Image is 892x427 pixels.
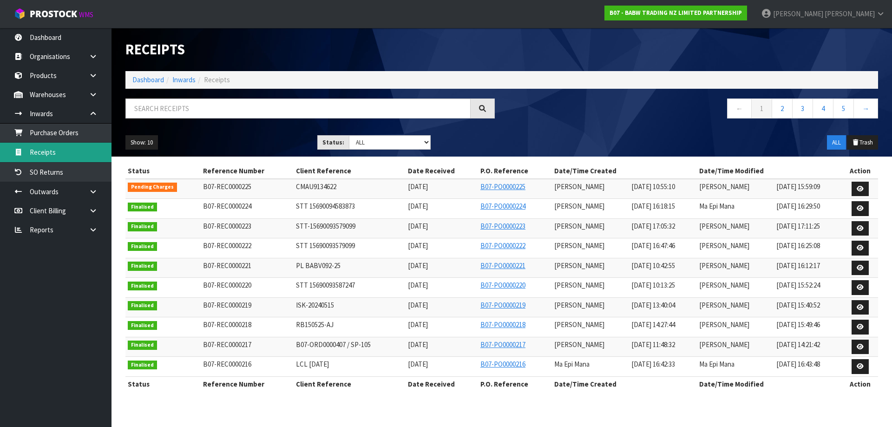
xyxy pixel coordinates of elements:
[408,202,428,210] span: [DATE]
[408,281,428,289] span: [DATE]
[554,261,604,270] span: [PERSON_NAME]
[203,360,251,368] span: B07-REC0000216
[408,241,428,250] span: [DATE]
[699,340,749,349] span: [PERSON_NAME]
[294,376,406,391] th: Client Reference
[128,222,157,231] span: Finalised
[203,202,251,210] span: B07-REC0000224
[125,164,201,178] th: Status
[699,222,749,230] span: [PERSON_NAME]
[408,360,428,368] span: [DATE]
[128,203,157,212] span: Finalised
[480,281,525,289] a: B07-PO0000220
[631,281,675,289] span: [DATE] 10:13:25
[554,320,604,329] span: [PERSON_NAME]
[203,281,251,289] span: B07-REC0000220
[480,261,525,270] a: B07-PO0000221
[631,202,675,210] span: [DATE] 16:18:15
[847,135,878,150] button: Trash
[776,202,820,210] span: [DATE] 16:29:50
[727,99,752,118] a: ←
[480,182,525,191] a: B07-PO0000225
[480,301,525,309] a: B07-PO0000219
[776,222,820,230] span: [DATE] 17:11:25
[631,340,675,349] span: [DATE] 11:48:32
[125,42,495,57] h1: Receipts
[480,340,525,349] a: B07-PO0000217
[480,241,525,250] a: B07-PO0000222
[128,262,157,271] span: Finalised
[172,75,196,84] a: Inwards
[480,202,525,210] a: B07-PO0000224
[408,261,428,270] span: [DATE]
[478,164,552,178] th: P.O. Reference
[827,135,846,150] button: ALL
[125,376,201,391] th: Status
[554,241,604,250] span: [PERSON_NAME]
[554,281,604,289] span: [PERSON_NAME]
[853,99,878,118] a: →
[751,99,772,118] a: 1
[128,361,157,370] span: Finalised
[128,321,157,330] span: Finalised
[480,222,525,230] a: B07-PO0000223
[699,241,749,250] span: [PERSON_NAME]
[408,320,428,329] span: [DATE]
[128,341,157,350] span: Finalised
[631,182,675,191] span: [DATE] 10:55:10
[631,241,675,250] span: [DATE] 16:47:46
[631,301,675,309] span: [DATE] 13:40:04
[552,164,697,178] th: Date/Time Created
[478,376,552,391] th: P.O. Reference
[201,376,294,391] th: Reference Number
[294,164,406,178] th: Client Reference
[128,242,157,251] span: Finalised
[296,360,329,368] span: LCL [DATE]
[699,202,735,210] span: Ma Epi Mana
[776,261,820,270] span: [DATE] 16:12:17
[697,164,842,178] th: Date/Time Modified
[296,202,355,210] span: STT 15690094583873
[406,164,478,178] th: Date Received
[480,360,525,368] a: B07-PO0000216
[79,10,93,19] small: WMS
[554,340,604,349] span: [PERSON_NAME]
[776,340,820,349] span: [DATE] 14:21:42
[125,99,471,118] input: Search receipts
[296,320,334,329] span: RB150525-AJ
[554,202,604,210] span: [PERSON_NAME]
[128,301,157,310] span: Finalised
[203,182,251,191] span: B07-REC0000225
[201,164,294,178] th: Reference Number
[610,9,742,17] strong: B07 - BABW TRADING NZ LIMITED PARTNERSHIP
[296,182,336,191] span: CMAU9134622
[408,182,428,191] span: [DATE]
[296,261,341,270] span: PL BABV092-25
[14,8,26,20] img: cube-alt.png
[825,9,875,18] span: [PERSON_NAME]
[631,320,675,329] span: [DATE] 14:27:44
[554,182,604,191] span: [PERSON_NAME]
[699,182,749,191] span: [PERSON_NAME]
[776,360,820,368] span: [DATE] 16:43:48
[699,281,749,289] span: [PERSON_NAME]
[631,261,675,270] span: [DATE] 10:42:55
[833,99,854,118] a: 5
[842,164,878,178] th: Action
[296,301,334,309] span: ISK-20240515
[128,183,177,192] span: Pending Charges
[699,301,749,309] span: [PERSON_NAME]
[125,135,158,150] button: Show: 10
[296,222,355,230] span: STT-15690093579099
[203,261,251,270] span: B07-REC0000221
[296,281,355,289] span: STT 15690093587247
[699,261,749,270] span: [PERSON_NAME]
[842,376,878,391] th: Action
[554,222,604,230] span: [PERSON_NAME]
[604,6,747,20] a: B07 - BABW TRADING NZ LIMITED PARTNERSHIP
[554,301,604,309] span: [PERSON_NAME]
[203,241,251,250] span: B07-REC0000222
[631,222,675,230] span: [DATE] 17:05:32
[480,320,525,329] a: B07-PO0000218
[552,376,697,391] th: Date/Time Created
